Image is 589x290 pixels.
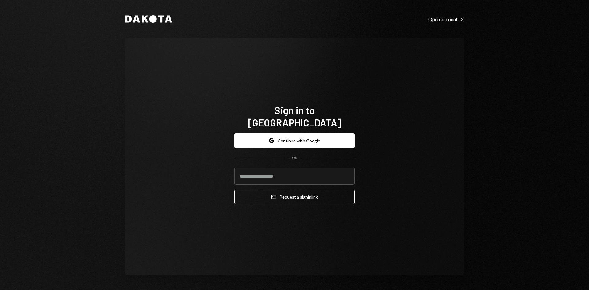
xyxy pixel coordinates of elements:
button: Continue with Google [234,133,355,148]
a: Open account [428,16,464,22]
h1: Sign in to [GEOGRAPHIC_DATA] [234,104,355,129]
div: OR [292,155,297,160]
button: Request a signinlink [234,190,355,204]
